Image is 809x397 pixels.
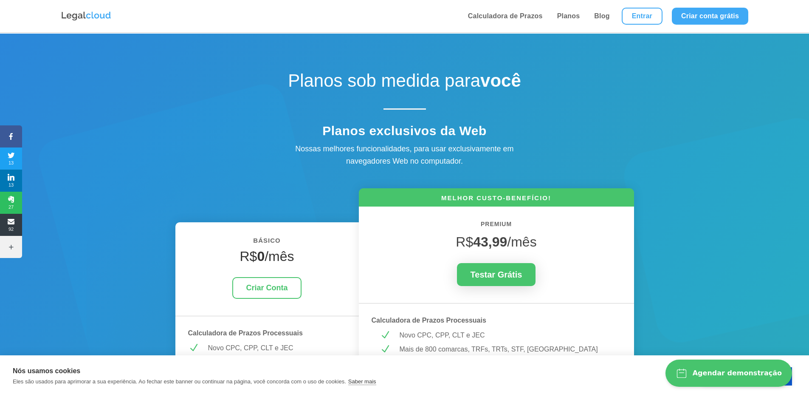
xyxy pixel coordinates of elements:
a: Criar Conta [232,277,301,299]
strong: Nós usamos cookies [13,367,80,374]
span: R$ /mês [456,234,536,250]
p: Mais de 800 comarcas, TRFs, TRTs, STF, [GEOGRAPHIC_DATA] [400,344,613,355]
a: Saber mais [348,378,376,385]
h6: PREMIUM [372,219,621,234]
strong: Calculadora de Prazos Processuais [188,329,303,337]
span: N [188,343,199,353]
p: Novo CPC, CPP, CLT e JEC [208,343,346,354]
img: Logo da Legalcloud [61,11,112,22]
h6: MELHOR CUSTO-BENEFÍCIO! [359,193,634,207]
p: Eles são usados para aprimorar a sua experiência. Ao fechar este banner ou continuar na página, v... [13,378,346,385]
p: Novo CPC, CPP, CLT e JEC [400,330,613,341]
a: Testar Grátis [457,263,536,286]
h4: R$ /mês [188,248,346,269]
a: Criar conta grátis [672,8,748,25]
h6: BÁSICO [188,235,346,250]
strong: 0 [257,249,265,264]
strong: Calculadora de Prazos Processuais [372,317,486,324]
div: Nossas melhores funcionalidades, para usar exclusivamente em navegadores Web no computador. [277,143,532,167]
h4: Planos exclusivos da Web [256,123,553,143]
strong: 43,99 [473,234,507,250]
h1: Planos sob medida para [256,70,553,96]
span: N [380,344,390,354]
strong: você [480,71,521,91]
span: N [380,330,390,340]
a: Entrar [622,8,662,25]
